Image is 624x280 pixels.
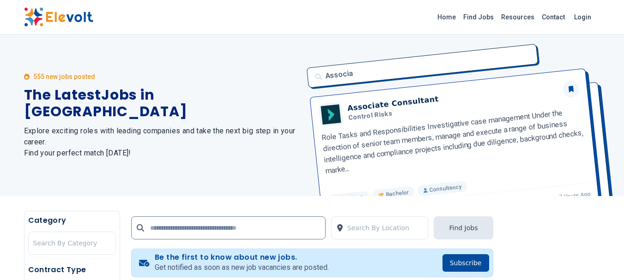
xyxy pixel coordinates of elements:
img: Elevolt [24,7,93,27]
p: Get notified as soon as new job vacancies are posted. [155,262,329,273]
h1: The Latest Jobs in [GEOGRAPHIC_DATA] [24,87,301,120]
p: 555 new jobs posted [33,72,95,81]
a: Find Jobs [460,10,497,24]
a: Login [569,8,597,26]
h5: Category [28,215,116,226]
button: Find Jobs [434,216,493,239]
a: Home [434,10,460,24]
h4: Be the first to know about new jobs. [155,253,329,262]
a: Contact [538,10,569,24]
button: Subscribe [442,254,489,272]
h5: Contract Type [28,264,116,275]
a: Resources [497,10,538,24]
h2: Explore exciting roles with leading companies and take the next big step in your career. Find you... [24,125,301,159]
